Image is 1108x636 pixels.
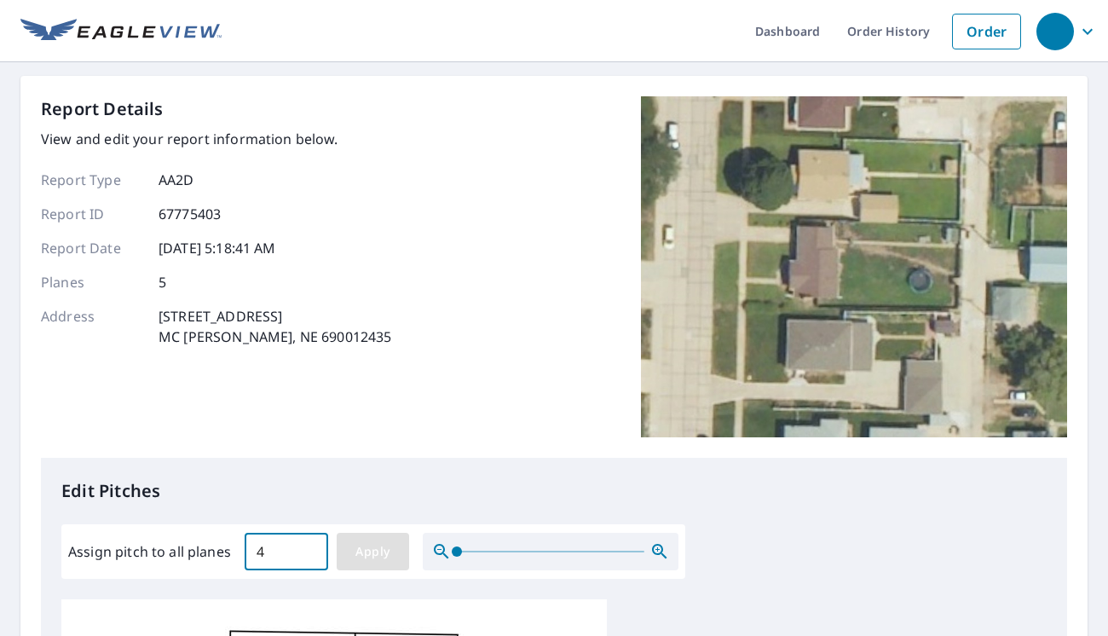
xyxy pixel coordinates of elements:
[159,204,221,224] p: 67775403
[41,129,392,149] p: View and edit your report information below.
[159,272,166,292] p: 5
[159,170,194,190] p: AA2D
[245,528,328,575] input: 00.0
[61,478,1047,504] p: Edit Pitches
[41,170,143,190] p: Report Type
[41,306,143,347] p: Address
[350,541,395,563] span: Apply
[41,238,143,258] p: Report Date
[20,19,222,44] img: EV Logo
[41,204,143,224] p: Report ID
[159,306,392,347] p: [STREET_ADDRESS] MC [PERSON_NAME], NE 690012435
[641,96,1067,437] img: Top image
[952,14,1021,49] a: Order
[159,238,276,258] p: [DATE] 5:18:41 AM
[68,541,231,562] label: Assign pitch to all planes
[41,272,143,292] p: Planes
[41,96,164,122] p: Report Details
[337,533,409,570] button: Apply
